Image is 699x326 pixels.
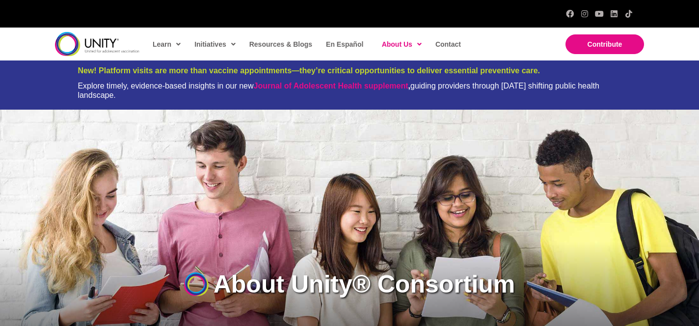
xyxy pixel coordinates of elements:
span: Resources & Blogs [249,40,312,48]
a: About Us [377,33,426,56]
a: Contribute [565,34,644,54]
span: En Español [326,40,363,48]
a: Resources & Blogs [244,33,316,56]
a: Journal of Adolescent Health supplement [254,82,408,90]
a: Facebook [566,10,574,18]
img: unity-logo-dark [55,32,139,56]
a: LinkedIn [610,10,618,18]
a: Instagram [581,10,589,18]
h1: About Unity® Consortium [214,267,515,301]
span: Learn [153,37,181,52]
span: Initiatives [194,37,236,52]
span: Contact [435,40,461,48]
a: En Español [321,33,367,56]
a: YouTube [595,10,603,18]
span: Contribute [588,40,622,48]
img: UnityIcon-new [184,272,209,296]
div: Explore timely, evidence-based insights in our new guiding providers through [DATE] shifting publ... [78,81,621,100]
span: About Us [382,37,422,52]
span: New! Platform visits are more than vaccine appointments—they’re critical opportunities to deliver... [78,66,540,75]
a: Contact [430,33,465,56]
strong: , [254,82,410,90]
a: TikTok [625,10,633,18]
